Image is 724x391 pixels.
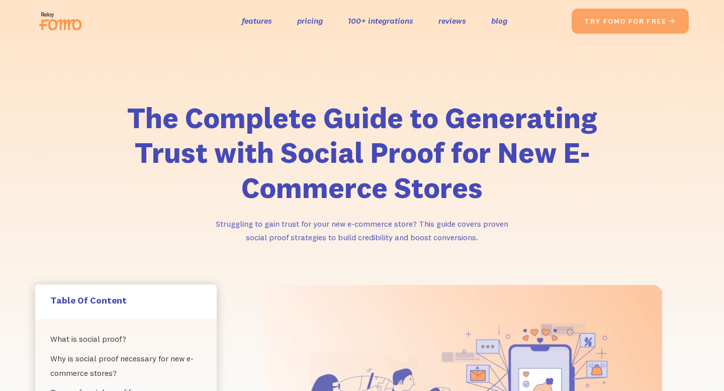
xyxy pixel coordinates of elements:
a: 100+ integrations [348,14,413,28]
a: What is social proof? [50,329,202,349]
a: reviews [438,14,466,28]
a: features [242,14,272,28]
a: try fomo for free [572,9,689,34]
a: Why is social proof necessary for new e-commerce stores? [50,349,202,383]
p: Struggling to gain trust for your new e-commerce store? This guide covers proven social proof str... [211,217,513,244]
h1: The Complete Guide to Generating Trust with Social Proof for New E-Commerce Stores [106,101,618,206]
a: pricing [297,14,323,28]
span:  [668,17,676,26]
a: blog [491,14,507,28]
h5: Table Of Content [50,295,202,306]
